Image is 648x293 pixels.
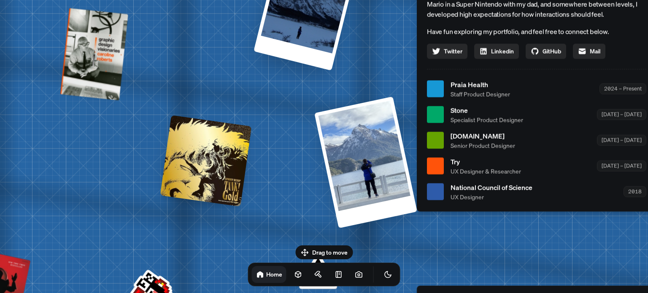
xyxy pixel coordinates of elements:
[451,79,510,89] span: Praia Health
[491,47,514,56] span: Linkedin
[590,47,600,56] span: Mail
[451,131,515,141] span: [DOMAIN_NAME]
[597,161,646,171] div: [DATE] – [DATE]
[624,186,646,197] div: 2018
[451,156,521,167] span: Try
[543,47,561,56] span: GitHub
[451,89,510,98] span: Staff Product Designer
[597,135,646,145] div: [DATE] – [DATE]
[474,43,519,59] a: Linkedin
[597,109,646,120] div: [DATE] – [DATE]
[451,105,523,115] span: Stone
[451,115,523,124] span: Specialist Product Designer
[427,43,467,59] a: Twitter
[427,26,646,37] p: Have fun exploring my portfolio, and feel free to connect below.
[380,266,397,283] button: Toggle Theme
[444,47,462,56] span: Twitter
[451,167,521,175] span: UX Designer & Researcher
[451,182,532,192] span: National Council of Science
[451,141,515,150] span: Senior Product Designer
[526,43,566,59] a: GitHub
[573,43,605,59] a: Mail
[599,83,646,94] div: 2024 – Present
[266,270,282,278] h1: Home
[252,266,286,283] a: Home
[451,192,532,201] span: UX Designer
